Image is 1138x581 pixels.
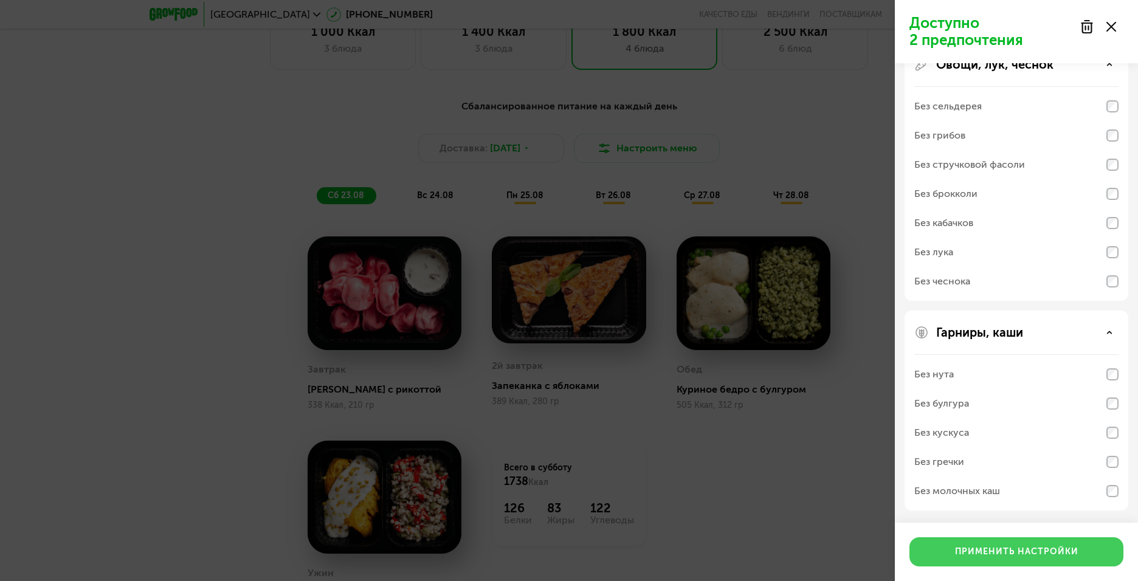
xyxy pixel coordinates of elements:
[914,187,978,201] div: Без брокколи
[914,484,1000,498] div: Без молочных каш
[914,396,969,411] div: Без булгура
[914,367,954,382] div: Без нута
[936,57,1054,72] p: Овощи, лук, чеснок
[914,128,965,143] div: Без грибов
[936,325,1023,340] p: Гарниры, каши
[914,455,964,469] div: Без гречки
[914,157,1025,172] div: Без стручковой фасоли
[914,216,973,230] div: Без кабачков
[914,274,970,289] div: Без чеснока
[914,245,953,260] div: Без лука
[955,546,1078,558] div: Применить настройки
[909,537,1123,566] button: Применить настройки
[909,15,1072,49] p: Доступно 2 предпочтения
[914,99,982,114] div: Без сельдерея
[914,425,969,440] div: Без кускуса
